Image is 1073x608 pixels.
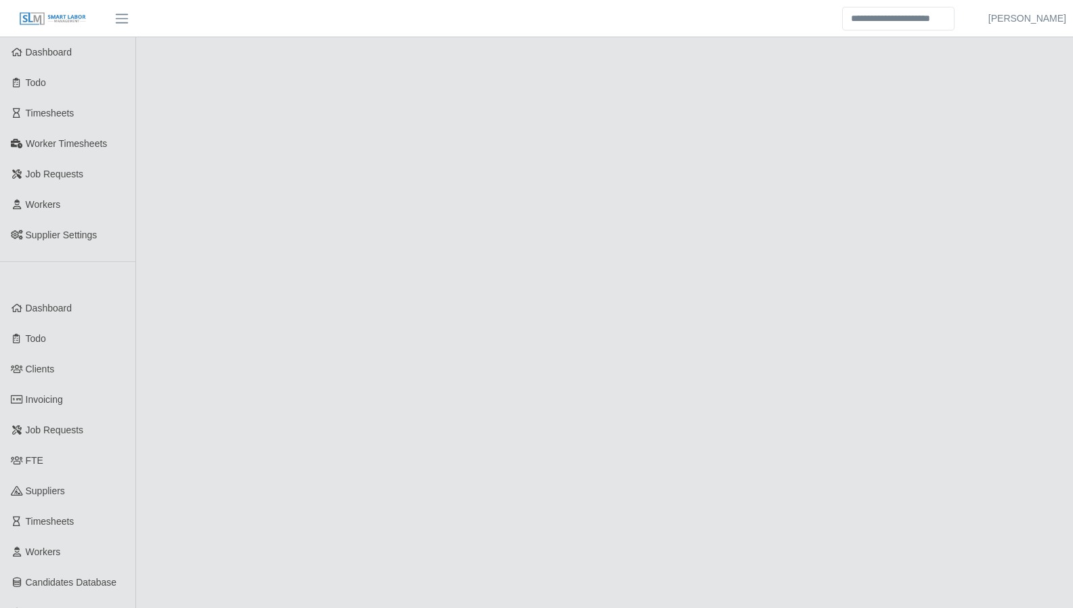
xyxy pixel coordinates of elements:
span: Job Requests [26,425,84,435]
span: Timesheets [26,516,74,527]
span: Dashboard [26,303,72,313]
span: Candidates Database [26,577,117,588]
input: Search [842,7,955,30]
span: Invoicing [26,394,63,405]
span: Worker Timesheets [26,138,107,149]
span: Suppliers [26,485,65,496]
a: [PERSON_NAME] [988,12,1066,26]
span: Supplier Settings [26,230,97,240]
span: Workers [26,199,61,210]
span: Todo [26,77,46,88]
img: SLM Logo [19,12,87,26]
span: Job Requests [26,169,84,179]
span: Clients [26,364,55,374]
span: Timesheets [26,108,74,118]
span: FTE [26,455,43,466]
span: Todo [26,333,46,344]
span: Dashboard [26,47,72,58]
span: Workers [26,546,61,557]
